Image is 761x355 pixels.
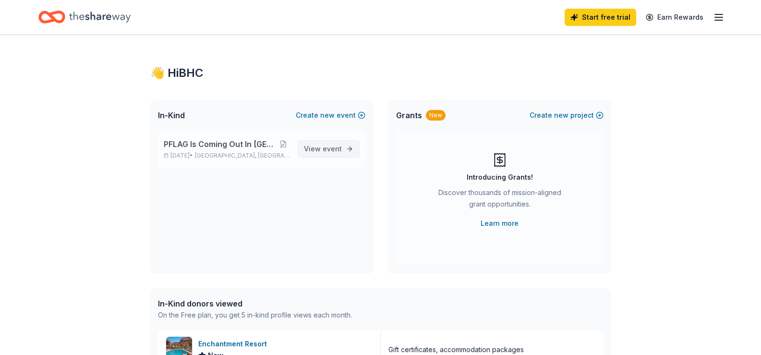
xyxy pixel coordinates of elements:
div: 👋 Hi BHC [150,65,611,81]
a: Home [38,6,131,28]
a: View event [298,140,360,158]
button: Createnewproject [530,110,604,121]
span: [GEOGRAPHIC_DATA], [GEOGRAPHIC_DATA] [195,152,290,159]
div: New [426,110,446,121]
a: Earn Rewards [640,9,709,26]
span: Grants [396,110,422,121]
p: [DATE] • [164,152,290,159]
div: Introducing Grants! [467,171,533,183]
div: In-Kind donors viewed [158,298,352,309]
span: In-Kind [158,110,185,121]
div: Discover thousands of mission-aligned grant opportunities. [435,187,565,214]
a: Start free trial [565,9,636,26]
div: On the Free plan, you get 5 in-kind profile views each month. [158,309,352,321]
button: Createnewevent [296,110,365,121]
span: PFLAG Is Coming Out In [GEOGRAPHIC_DATA] [164,138,278,150]
span: event [323,145,342,153]
span: View [304,143,342,155]
span: new [554,110,568,121]
a: Learn more [481,218,519,229]
span: new [320,110,335,121]
div: Enchantment Resort [198,338,271,350]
